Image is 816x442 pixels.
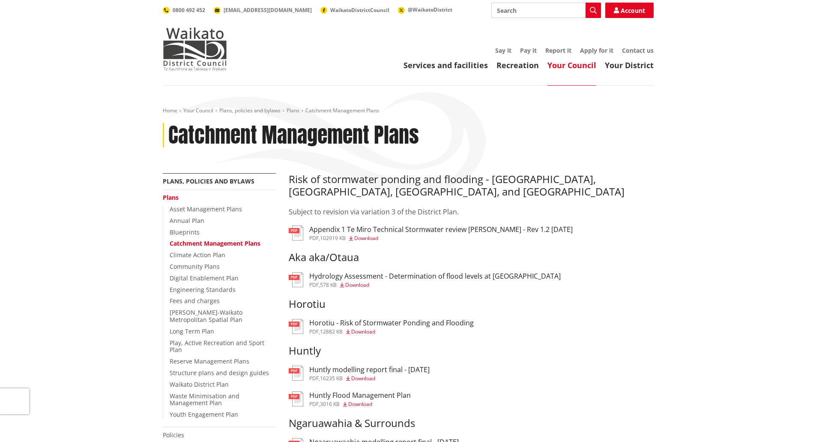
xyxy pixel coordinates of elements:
[163,177,254,185] a: Plans, policies and bylaws
[289,272,303,287] img: document-pdf.svg
[289,226,303,241] img: document-pdf.svg
[170,262,220,271] a: Community Plans
[491,3,601,18] input: Search input
[170,327,214,335] a: Long Term Plan
[170,410,238,418] a: Youth Engagement Plan
[289,272,561,288] a: Hydrology Assessment - Determination of flood levels at [GEOGRAPHIC_DATA] pdf,578 KB Download
[183,107,213,114] a: Your Council
[163,27,227,70] img: Waikato District Council - Te Kaunihera aa Takiwaa o Waikato
[345,281,369,289] span: Download
[170,357,249,365] a: Reserve Management Plans
[289,226,573,241] a: Appendix 1 Te Miro Technical Stormwater review [PERSON_NAME] - Rev 1.2 [DATE] pdf,102919 KB Download
[351,375,375,382] span: Download
[520,46,537,54] a: Pay it
[354,235,378,242] span: Download
[170,369,269,377] a: Structure plans and design guides
[170,205,242,213] a: Asset Management Plans
[289,391,411,407] a: Huntly Flood Management Plan pdf,3016 KB Download
[309,402,411,407] div: ,
[170,308,242,324] a: [PERSON_NAME]-Waikato Metropolitan Spatial Plan
[287,107,299,114] a: Plans
[605,60,654,70] a: Your District
[320,281,337,289] span: 578 KB
[404,60,488,70] a: Services and facilities
[289,298,654,310] h3: Horotiu
[580,46,613,54] a: Apply for it
[289,319,303,334] img: document-pdf.svg
[605,3,654,18] a: Account
[309,272,561,280] h3: Hydrology Assessment - Determination of flood levels at [GEOGRAPHIC_DATA]
[289,251,654,264] h3: Aka aka/Otaua
[163,431,184,439] a: Policies
[622,46,654,54] a: Contact us
[547,60,596,70] a: Your Council
[289,319,474,334] a: Horotiu - Risk of Stormwater Ponding and Flooding pdf,12882 KB Download
[309,281,319,289] span: pdf
[170,228,200,236] a: Blueprints
[398,6,452,13] a: @WaikatoDistrict
[170,297,220,305] a: Fees and charges
[170,392,239,407] a: Waste Minimisation and Management Plan
[351,328,375,335] span: Download
[173,6,205,14] span: 0800 492 452
[309,366,430,374] h3: Huntly modelling report final - [DATE]
[170,251,225,259] a: Climate Action Plan
[289,417,654,430] h3: Ngaruawahia & Surrounds
[289,366,430,381] a: Huntly modelling report final - [DATE] pdf,16235 KB Download
[289,366,303,381] img: document-pdf.svg
[170,339,264,354] a: Play, Active Recreation and Sport Plan
[170,216,204,225] a: Annual Plan
[348,400,372,408] span: Download
[170,286,236,294] a: Engineering Standards
[309,376,430,381] div: ,
[163,107,654,114] nav: breadcrumb
[309,329,474,334] div: ,
[309,319,474,327] h3: Horotiu - Risk of Stormwater Ponding and Flooding
[224,6,312,14] span: [EMAIL_ADDRESS][DOMAIN_NAME]
[289,173,654,198] h3: Risk of stormwater ponding and flooding - [GEOGRAPHIC_DATA], [GEOGRAPHIC_DATA], [GEOGRAPHIC_DATA]...
[219,107,281,114] a: Plans, policies and bylaws
[309,226,573,234] h3: Appendix 1 Te Miro Technical Stormwater review [PERSON_NAME] - Rev 1.2 [DATE]
[170,274,239,282] a: Digital Enablement Plan
[496,60,539,70] a: Recreation
[320,235,346,242] span: 102919 KB
[170,239,260,247] a: Catchment Management Plans
[495,46,511,54] a: Say it
[309,391,411,400] h3: Huntly Flood Management Plan
[289,391,303,406] img: document-pdf.svg
[309,328,319,335] span: pdf
[309,375,319,382] span: pdf
[168,123,419,148] h1: Catchment Management Plans
[309,283,561,288] div: ,
[289,207,654,217] p: Subject to revision via variation 3 of the District Plan.
[170,380,229,388] a: Waikato District Plan
[330,6,389,14] span: WaikatoDistrictCouncil
[309,235,319,242] span: pdf
[309,400,319,408] span: pdf
[320,6,389,14] a: WaikatoDistrictCouncil
[163,6,205,14] a: 0800 492 452
[163,107,177,114] a: Home
[305,107,379,114] span: Catchment Management Plans
[545,46,571,54] a: Report it
[163,193,179,201] a: Plans
[320,400,340,408] span: 3016 KB
[320,328,343,335] span: 12882 KB
[309,236,573,241] div: ,
[289,345,654,357] h3: Huntly
[408,6,452,13] span: @WaikatoDistrict
[320,375,343,382] span: 16235 KB
[214,6,312,14] a: [EMAIL_ADDRESS][DOMAIN_NAME]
